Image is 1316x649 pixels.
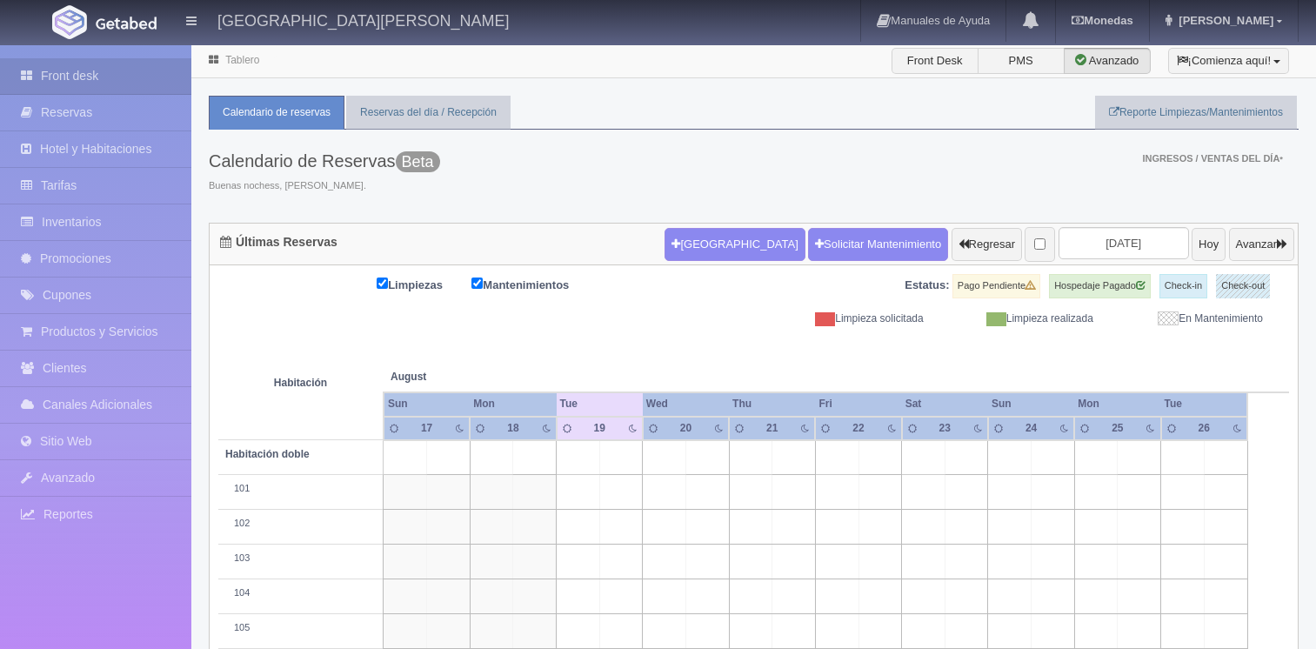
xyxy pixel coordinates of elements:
[225,54,259,66] a: Tablero
[1095,96,1297,130] a: Reporte Limpiezas/Mantenimientos
[1142,153,1283,164] span: Ingresos / Ventas del día
[52,5,87,39] img: Getabed
[1159,274,1207,298] label: Check-in
[1049,274,1151,298] label: Hospedaje Pagado
[225,621,376,635] div: 105
[1074,392,1160,416] th: Mon
[225,586,376,600] div: 104
[377,278,388,289] input: Limpiezas
[1106,311,1276,326] div: En Mantenimiento
[1192,228,1226,261] button: Hoy
[1072,14,1132,27] b: Monedas
[225,482,376,496] div: 101
[1229,228,1294,261] button: Avanzar
[209,151,440,171] h3: Calendario de Reservas
[1174,14,1273,27] span: [PERSON_NAME]
[759,421,785,436] div: 21
[815,392,901,416] th: Fri
[471,278,483,289] input: Mantenimientos
[988,392,1074,416] th: Sun
[905,278,949,294] label: Estatus:
[414,421,440,436] div: 17
[1161,392,1247,416] th: Tue
[225,448,310,460] b: Habitación doble
[470,392,556,416] th: Mon
[346,96,511,130] a: Reservas del día / Recepción
[808,228,948,261] a: Solicitar Mantenimiento
[643,392,729,416] th: Wed
[209,179,440,193] span: Buenas nochess, [PERSON_NAME].
[892,48,979,74] label: Front Desk
[1191,421,1217,436] div: 26
[384,392,470,416] th: Sun
[665,228,805,261] button: [GEOGRAPHIC_DATA]
[96,17,157,30] img: Getabed
[952,228,1022,261] button: Regresar
[978,48,1065,74] label: PMS
[1216,274,1270,298] label: Check-out
[557,392,643,416] th: Tue
[1168,48,1289,74] button: ¡Comienza aquí!
[1105,421,1131,436] div: 25
[391,370,550,385] span: August
[767,311,937,326] div: Limpieza solicitada
[225,552,376,565] div: 103
[274,377,327,389] strong: Habitación
[209,96,344,130] a: Calendario de reservas
[217,9,509,30] h4: [GEOGRAPHIC_DATA][PERSON_NAME]
[586,421,612,436] div: 19
[673,421,699,436] div: 20
[500,421,526,436] div: 18
[225,517,376,531] div: 102
[1019,421,1045,436] div: 24
[471,274,595,294] label: Mantenimientos
[845,421,872,436] div: 22
[377,274,469,294] label: Limpiezas
[902,392,988,416] th: Sat
[396,151,440,172] span: Beta
[937,311,1106,326] div: Limpieza realizada
[952,274,1040,298] label: Pago Pendiente
[932,421,958,436] div: 23
[220,236,337,249] h4: Últimas Reservas
[729,392,815,416] th: Thu
[1064,48,1151,74] label: Avanzado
